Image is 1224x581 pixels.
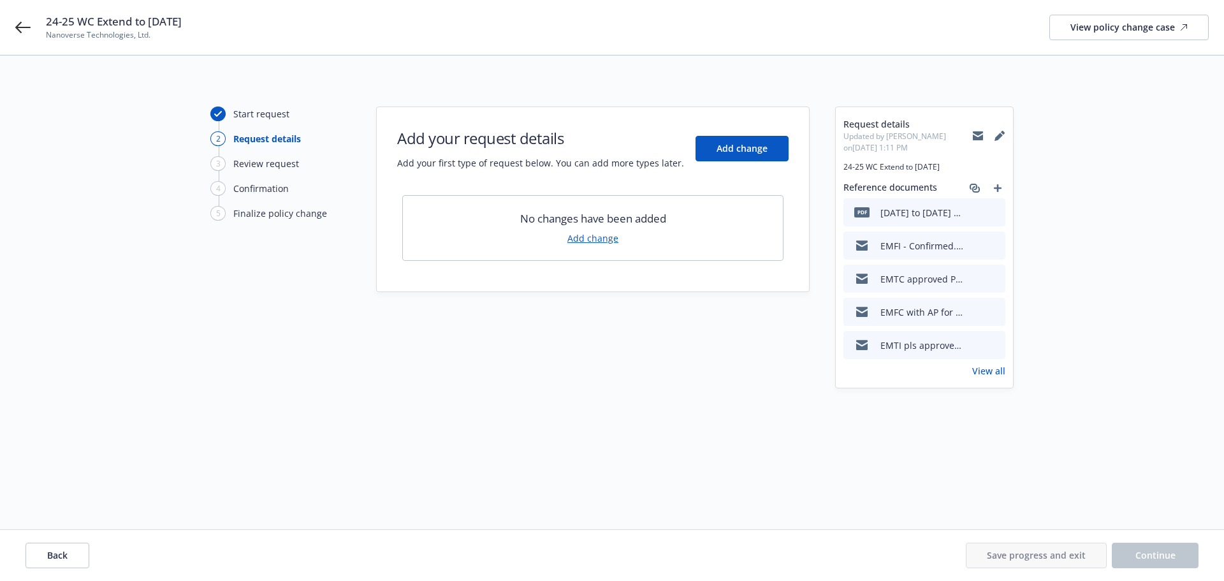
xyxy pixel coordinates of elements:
[968,339,979,352] button: download file
[966,543,1107,568] button: Save progress and exit
[880,305,963,319] div: EMFC with AP for extending policies to [DATE]
[233,132,301,145] div: Request details
[210,181,226,196] div: 4
[987,549,1086,561] span: Save progress and exit
[520,211,666,226] span: No changes have been added
[210,131,226,146] div: 2
[47,549,68,561] span: Back
[46,14,182,29] span: 24-25 WC Extend to [DATE]
[397,156,684,170] span: Add your first type of request below. You can add more types later.
[880,339,963,352] div: EMTI pls approve AP to extend policies to [DATE]
[990,180,1005,196] a: add
[397,128,684,149] h1: Add your request details
[233,107,289,121] div: Start request
[968,239,979,253] button: download file
[972,364,1005,378] a: View all
[989,339,1000,352] button: preview file
[717,142,768,154] span: Add change
[567,232,618,245] a: Add change
[843,131,972,154] span: Updated by [PERSON_NAME] on [DATE] 1:11 PM
[233,207,327,220] div: Finalize policy change
[880,272,963,286] div: EMTC approved Please extend policies to [DATE]
[989,239,1000,253] button: preview file
[233,182,289,195] div: Confirmation
[1112,543,1198,568] button: Continue
[1049,15,1209,40] a: View policy change case
[989,206,1000,219] button: preview file
[843,161,1005,173] span: 24-25 WC Extend to [DATE]
[968,305,979,319] button: download file
[968,272,979,286] button: download file
[1070,15,1188,40] div: View policy change case
[696,136,789,161] button: Add change
[210,156,226,171] div: 3
[854,207,870,217] span: pdf
[880,239,963,253] div: EMFI - Confirmed. We accept the extension pricing - extend policies to [DATE]
[25,543,89,568] button: Back
[843,117,972,131] span: Request details
[46,29,182,41] span: Nanoverse Technologies, Ltd.
[968,206,979,219] button: download file
[989,272,1000,286] button: preview file
[233,157,299,170] div: Review request
[843,180,937,196] span: Reference documents
[967,180,982,196] a: associate
[989,305,1000,319] button: preview file
[210,206,226,221] div: 5
[880,206,963,219] div: [DATE] to [DATE] Workers' Compensation Policy.pdf
[1135,549,1176,561] span: Continue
